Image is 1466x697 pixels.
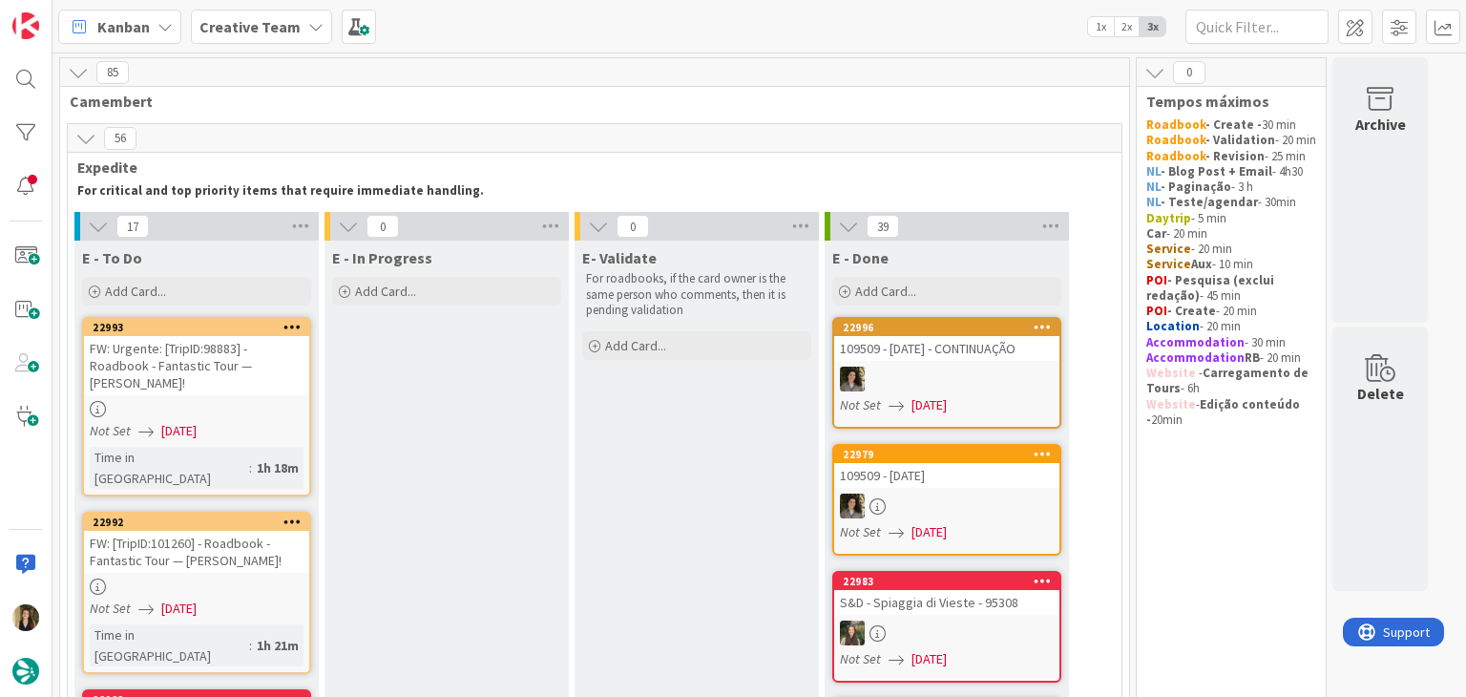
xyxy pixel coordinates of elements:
div: 22993 [84,319,309,336]
span: 1x [1088,17,1114,36]
img: Visit kanbanzone.com [12,12,39,39]
div: 22979 [843,448,1059,461]
strong: Edição conteúdo - [1146,396,1303,428]
a: 22979109509 - [DATE]MSNot Set[DATE] [832,444,1061,556]
div: MS [834,367,1059,391]
i: Not Set [840,396,881,413]
strong: Location [1146,318,1200,334]
div: 22996 [834,319,1059,336]
div: FW: [TripID:101260] - Roadbook - Fantastic Tour — [PERSON_NAME]! [84,531,309,573]
p: - 25 min [1146,149,1316,164]
span: 0 [1173,61,1205,84]
strong: Service [1146,256,1191,272]
span: [DATE] [161,599,197,619]
div: 22983S&D - Spiaggia di Vieste - 95308 [834,573,1059,615]
div: 22979 [834,446,1059,463]
a: 22993FW: Urgente: [TripID:98883] - Roadbook - Fantastic Tour — [PERSON_NAME]!Not Set[DATE]Time in... [82,317,311,496]
span: Expedite [77,158,1098,177]
p: - 10 min [1146,257,1316,272]
strong: - Teste/agendar [1161,194,1258,210]
strong: POI [1146,303,1167,319]
div: 22996109509 - [DATE] - CONTINUAÇÃO [834,319,1059,361]
strong: - Pesquisa (exclui redação) [1146,272,1277,304]
span: Add Card... [605,337,666,354]
p: - 20 min [1146,304,1316,319]
img: MS [840,494,865,518]
div: 22993 [93,321,309,334]
div: 22992FW: [TripID:101260] - Roadbook - Fantastic Tour — [PERSON_NAME]! [84,514,309,573]
div: 22992 [84,514,309,531]
i: Not Set [90,422,131,439]
p: - 20 min [1146,350,1316,366]
strong: Roadbook [1146,132,1205,148]
strong: Car [1146,225,1166,242]
p: - 30 min [1146,335,1316,350]
div: 22983 [843,575,1059,588]
strong: RB [1245,349,1260,366]
p: For roadbooks, if the card owner is the same person who comments, then it is pending validation [586,271,807,318]
img: avatar [12,658,39,685]
span: E - In Progress [332,248,432,267]
span: E - Done [832,248,889,267]
span: 3x [1140,17,1165,36]
span: [DATE] [911,649,947,669]
a: 22996109509 - [DATE] - CONTINUAÇÃOMSNot Set[DATE] [832,317,1061,429]
p: - 20 min [1146,226,1316,242]
strong: Website [1146,396,1196,412]
strong: - Create - [1205,116,1262,133]
div: 22996 [843,321,1059,334]
div: Delete [1357,382,1404,405]
div: 22992 [93,516,309,529]
img: SP [12,604,39,631]
strong: Carregamento de Tours [1146,365,1311,396]
strong: NL [1146,194,1161,210]
p: - 30min [1146,195,1316,210]
div: Time in [GEOGRAPHIC_DATA] [90,447,249,489]
p: - 4h30 [1146,164,1316,180]
div: 1h 18m [252,457,304,478]
strong: NL [1146,179,1161,195]
span: Kanban [97,15,150,38]
strong: POI [1146,272,1167,288]
p: 30 min [1146,117,1316,133]
div: S&D - Spiaggia di Vieste - 95308 [834,590,1059,615]
span: Tempos máximos [1146,92,1302,111]
p: - 20 min [1146,133,1316,148]
img: IG [840,621,865,645]
span: : [249,457,252,478]
span: Add Card... [855,283,916,300]
strong: Roadbook [1146,116,1205,133]
strong: NL [1146,163,1161,180]
span: [DATE] [161,421,197,441]
strong: - Revision [1205,148,1265,164]
div: 22983 [834,573,1059,590]
span: [DATE] [911,395,947,415]
strong: - Validation [1205,132,1275,148]
span: [DATE] [911,522,947,542]
strong: Website [1146,365,1196,381]
strong: Accommodation [1146,334,1245,350]
a: 22992FW: [TripID:101260] - Roadbook - Fantastic Tour — [PERSON_NAME]!Not Set[DATE]Time in [GEOGRA... [82,512,311,674]
span: 56 [104,127,136,150]
strong: Service [1146,241,1191,257]
img: MS [840,367,865,391]
div: 22979109509 - [DATE] [834,446,1059,488]
div: 22993FW: Urgente: [TripID:98883] - Roadbook - Fantastic Tour — [PERSON_NAME]! [84,319,309,395]
p: - 3 h [1146,180,1316,195]
strong: Roadbook [1146,148,1205,164]
i: Not Set [90,600,131,617]
div: Time in [GEOGRAPHIC_DATA] [90,624,249,666]
span: 0 [617,215,649,238]
span: E- Validate [582,248,657,267]
i: Not Set [840,523,881,540]
p: - - 6h [1146,366,1316,397]
strong: - Blog Post + Email [1161,163,1272,180]
div: Archive [1355,113,1406,136]
strong: Daytrip [1146,210,1191,226]
b: Creative Team [199,17,301,36]
span: Add Card... [105,283,166,300]
div: IG [834,621,1059,645]
i: Not Set [840,650,881,667]
p: - 20min [1146,397,1316,429]
strong: - Create [1167,303,1216,319]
